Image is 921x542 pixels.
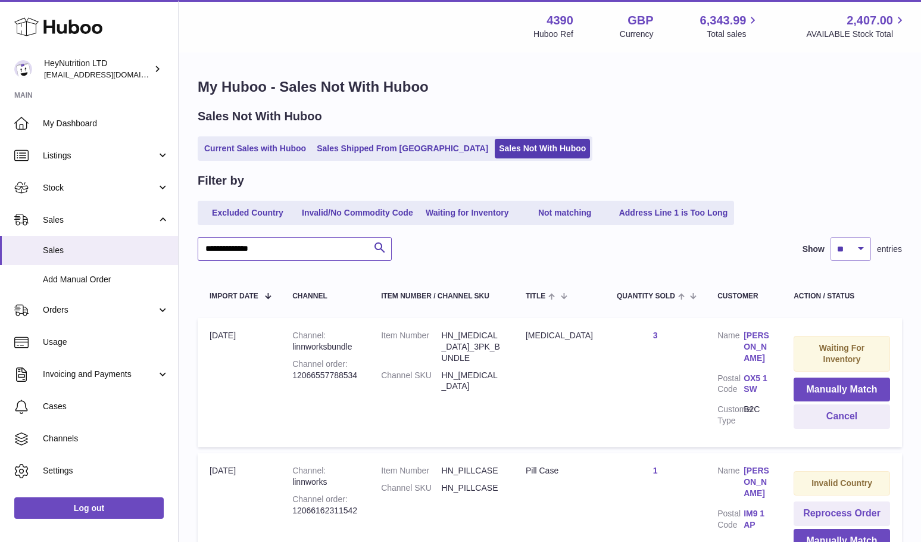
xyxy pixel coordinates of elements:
[43,337,169,348] span: Usage
[43,401,169,412] span: Cases
[43,465,169,476] span: Settings
[717,465,744,502] dt: Name
[292,292,357,300] div: Channel
[803,244,825,255] label: Show
[442,482,502,494] dd: HN_PILLCASE
[627,13,653,29] strong: GBP
[744,404,770,426] dd: B2C
[533,29,573,40] div: Huboo Ref
[198,108,322,124] h2: Sales Not With Huboo
[43,214,157,226] span: Sales
[526,465,593,476] div: Pill Case
[617,292,675,300] span: Quantity Sold
[43,118,169,129] span: My Dashboard
[653,331,658,340] a: 3
[794,501,890,526] button: Reprocess Order
[381,330,441,364] dt: Item Number
[198,173,244,189] h2: Filter by
[198,77,902,96] h1: My Huboo - Sales Not With Huboo
[292,465,357,488] div: linnworks
[442,330,502,364] dd: HN_[MEDICAL_DATA]_3PK_BUNDLE
[198,318,280,447] td: [DATE]
[381,292,502,300] div: Item Number / Channel SKU
[744,508,770,531] a: IM9 1AP
[292,494,348,504] strong: Channel order
[292,359,348,369] strong: Channel order
[43,274,169,285] span: Add Manual Order
[717,292,770,300] div: Customer
[14,60,32,78] img: info@heynutrition.com
[717,404,744,426] dt: Customer Type
[806,29,907,40] span: AVAILABLE Stock Total
[794,378,890,402] button: Manually Match
[819,343,864,364] strong: Waiting For Inventory
[298,203,417,223] a: Invalid/No Commodity Code
[744,330,770,364] a: [PERSON_NAME]
[14,497,164,519] a: Log out
[744,373,770,395] a: OX5 1SW
[877,244,902,255] span: entries
[526,292,545,300] span: Title
[381,465,441,476] dt: Item Number
[44,70,175,79] span: [EMAIL_ADDRESS][DOMAIN_NAME]
[700,13,760,40] a: 6,343.99 Total sales
[717,508,744,534] dt: Postal Code
[615,203,732,223] a: Address Line 1 is Too Long
[811,478,872,488] strong: Invalid Country
[442,370,502,393] dd: HN_[MEDICAL_DATA]
[200,139,310,158] a: Current Sales with Huboo
[381,370,441,393] dt: Channel SKU
[43,369,157,380] span: Invoicing and Payments
[806,13,907,40] a: 2,407.00 AVAILABLE Stock Total
[700,13,747,29] span: 6,343.99
[517,203,613,223] a: Not matching
[43,304,157,316] span: Orders
[210,292,258,300] span: Import date
[717,373,744,398] dt: Postal Code
[653,466,658,475] a: 1
[717,330,744,367] dt: Name
[381,482,441,494] dt: Channel SKU
[292,494,357,516] div: 12066162311542
[43,150,157,161] span: Listings
[43,245,169,256] span: Sales
[292,330,357,353] div: linnworksbundle
[794,404,890,429] button: Cancel
[847,13,893,29] span: 2,407.00
[620,29,654,40] div: Currency
[313,139,492,158] a: Sales Shipped From [GEOGRAPHIC_DATA]
[43,182,157,194] span: Stock
[707,29,760,40] span: Total sales
[43,433,169,444] span: Channels
[292,331,326,340] strong: Channel
[547,13,573,29] strong: 4390
[442,465,502,476] dd: HN_PILLCASE
[292,359,357,381] div: 12066557788534
[526,330,593,341] div: [MEDICAL_DATA]
[292,466,326,475] strong: Channel
[495,139,590,158] a: Sales Not With Huboo
[44,58,151,80] div: HeyNutrition LTD
[420,203,515,223] a: Waiting for Inventory
[744,465,770,499] a: [PERSON_NAME]
[794,292,890,300] div: Action / Status
[200,203,295,223] a: Excluded Country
